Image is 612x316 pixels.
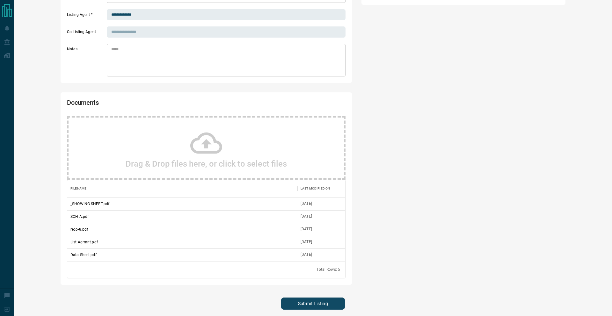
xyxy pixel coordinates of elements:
h2: Documents [67,99,234,110]
div: Drag & Drop files here, or click to select files [67,116,346,180]
div: Total Rows: 5 [317,267,340,272]
button: Submit Listing [281,298,345,310]
p: SCH A.pdf [70,214,89,219]
div: Filename [70,180,86,197]
p: Data Sheet.pdf [70,252,97,258]
h2: Drag & Drop files here, or click to select files [126,159,287,169]
div: Aug 13, 2025 [301,239,312,245]
div: Filename [67,180,297,197]
div: Last Modified On [301,180,330,197]
label: Notes [67,47,105,76]
p: reco-8.pdf [70,226,88,232]
div: Aug 13, 2025 [301,201,312,206]
label: Co Listing Agent [67,29,105,38]
div: Last Modified On [297,180,345,197]
div: Aug 13, 2025 [301,226,312,232]
div: Aug 13, 2025 [301,214,312,219]
p: _SHOWING SHEET.pdf [70,201,109,207]
p: List Agrmnt.pdf [70,239,98,245]
label: Listing Agent [67,12,105,20]
div: Aug 13, 2025 [301,252,312,257]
